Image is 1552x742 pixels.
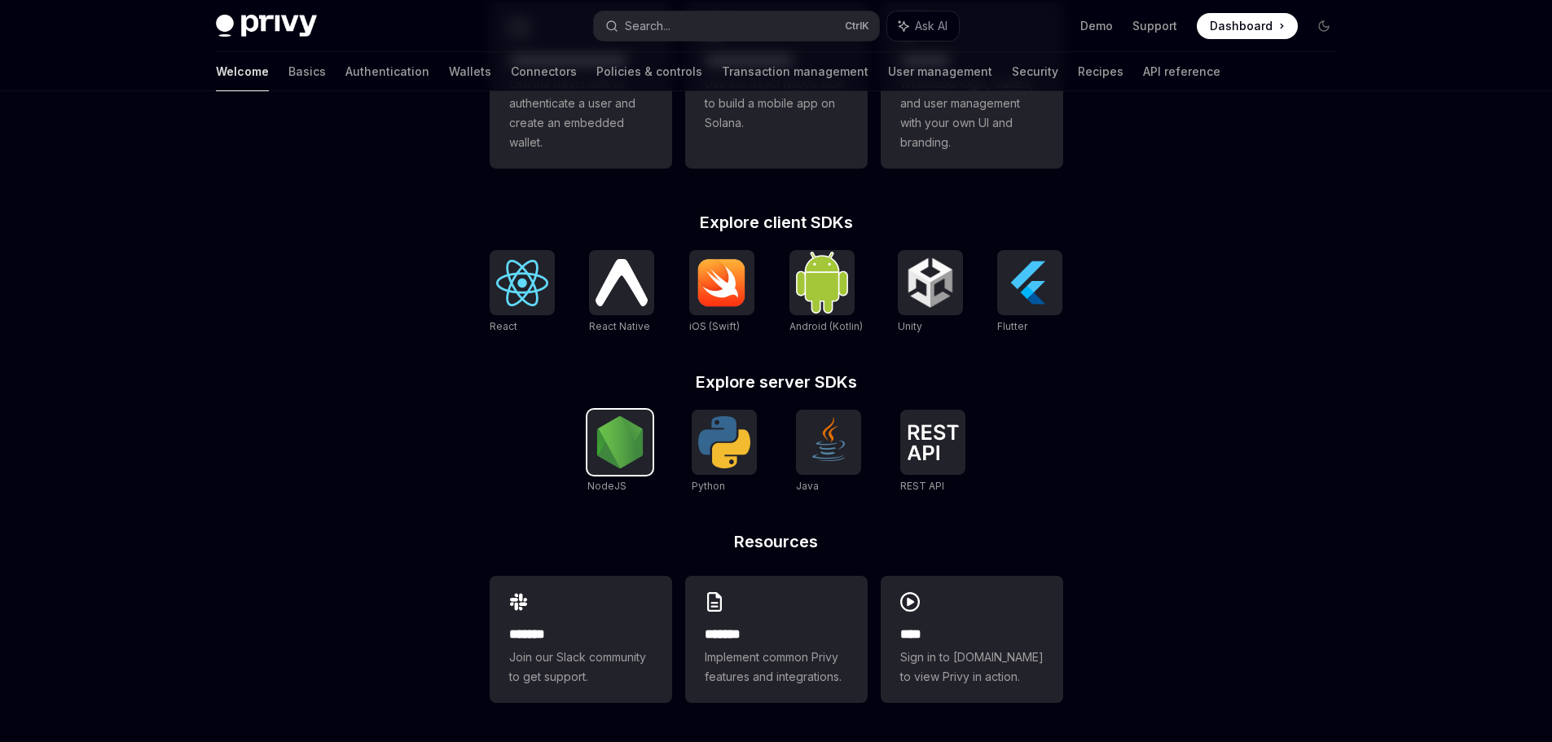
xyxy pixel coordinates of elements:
span: Use the React Native SDK to build a mobile app on Solana. [705,74,848,133]
button: Ask AI [887,11,959,41]
a: Security [1012,52,1058,91]
span: Android (Kotlin) [789,320,863,332]
img: dark logo [216,15,317,37]
h2: Explore server SDKs [490,374,1063,390]
img: Unity [904,257,956,309]
a: API reference [1143,52,1220,91]
span: Flutter [997,320,1027,332]
img: Android (Kotlin) [796,252,848,313]
a: Dashboard [1197,13,1298,39]
h2: Explore client SDKs [490,214,1063,231]
div: Search... [625,16,670,36]
span: React [490,320,517,332]
a: **** **Join our Slack community to get support. [490,576,672,703]
a: UnityUnity [898,250,963,335]
a: NodeJSNodeJS [587,410,653,494]
span: Ctrl K [845,20,869,33]
img: REST API [907,424,959,460]
a: **** **Implement common Privy features and integrations. [685,576,868,703]
a: Demo [1080,18,1113,34]
span: React Native [589,320,650,332]
span: Join our Slack community to get support. [509,648,653,687]
span: NodeJS [587,480,627,492]
span: Implement common Privy features and integrations. [705,648,848,687]
a: iOS (Swift)iOS (Swift) [689,250,754,335]
a: User management [888,52,992,91]
a: JavaJava [796,410,861,494]
span: Python [692,480,725,492]
img: Python [698,416,750,468]
img: iOS (Swift) [696,258,748,307]
a: Support [1132,18,1177,34]
span: Unity [898,320,922,332]
img: NodeJS [594,416,646,468]
a: Android (Kotlin)Android (Kotlin) [789,250,863,335]
img: React Native [596,259,648,305]
a: ReactReact [490,250,555,335]
span: Whitelabel login, wallets, and user management with your own UI and branding. [900,74,1044,152]
a: Welcome [216,52,269,91]
a: PythonPython [692,410,757,494]
a: Wallets [449,52,491,91]
span: Sign in to [DOMAIN_NAME] to view Privy in action. [900,648,1044,687]
a: Transaction management [722,52,868,91]
span: iOS (Swift) [689,320,740,332]
a: Policies & controls [596,52,702,91]
span: Java [796,480,819,492]
button: Search...CtrlK [594,11,879,41]
span: Dashboard [1210,18,1273,34]
span: REST API [900,480,944,492]
span: Ask AI [915,18,947,34]
a: FlutterFlutter [997,250,1062,335]
a: Basics [288,52,326,91]
a: ****Sign in to [DOMAIN_NAME] to view Privy in action. [881,576,1063,703]
a: Authentication [345,52,429,91]
span: Use the React SDK to authenticate a user and create an embedded wallet. [509,74,653,152]
img: Java [802,416,855,468]
a: Recipes [1078,52,1123,91]
a: REST APIREST API [900,410,965,494]
h2: Resources [490,533,1063,550]
img: React [496,260,548,306]
a: Connectors [511,52,577,91]
button: Toggle dark mode [1311,13,1337,39]
img: Flutter [1004,257,1056,309]
a: React NativeReact Native [589,250,654,335]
